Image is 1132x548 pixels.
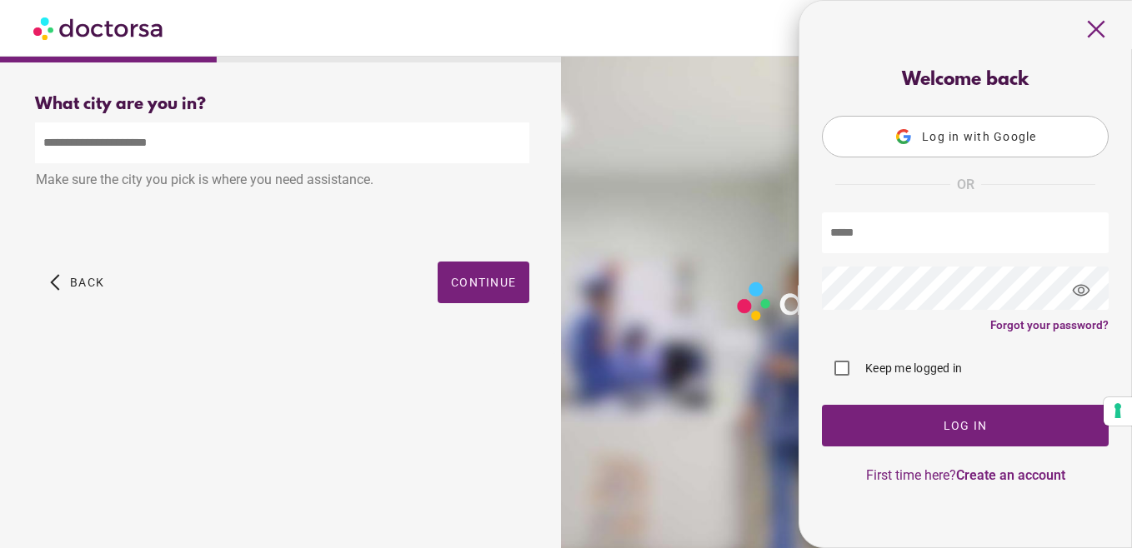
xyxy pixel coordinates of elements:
[862,360,962,376] label: Keep me logged in
[944,419,988,432] span: Log In
[70,276,104,289] span: Back
[956,467,1065,483] a: Create an account
[822,467,1109,483] p: First time here?
[1104,397,1132,426] button: Your consent preferences for tracking technologies
[990,318,1109,331] a: Forgot your password?
[43,262,111,303] button: arrow_back_ios Back
[822,70,1109,91] div: Welcome back
[1080,13,1112,45] span: close
[35,163,529,200] div: Make sure the city you pick is where you need assistance.
[922,130,1037,143] span: Log in with Google
[957,174,974,196] span: OR
[731,276,958,326] img: Logo-Doctorsa-trans-White-partial-flat.png
[438,262,529,303] button: Continue
[822,116,1109,157] button: Log in with Google
[822,405,1109,446] button: Log In
[1059,268,1104,313] span: visibility
[451,276,516,289] span: Continue
[35,95,529,114] div: What city are you in?
[33,9,165,47] img: Doctorsa.com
